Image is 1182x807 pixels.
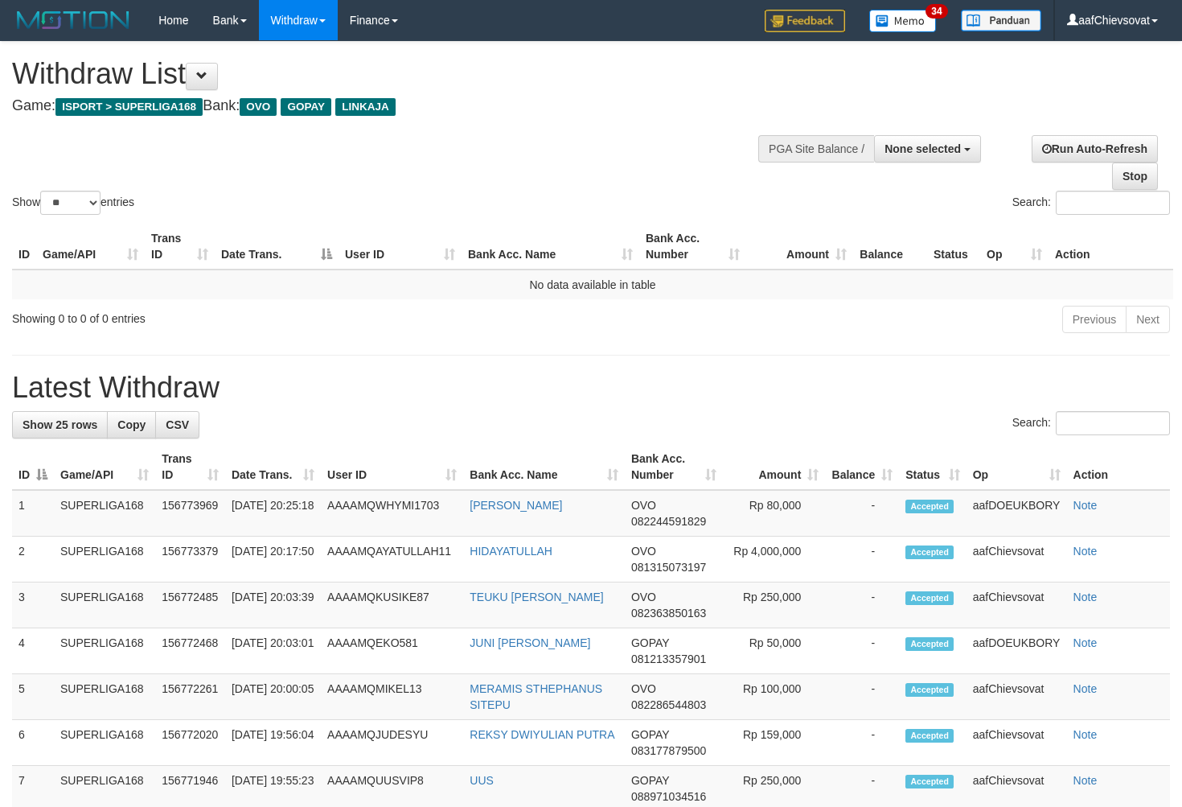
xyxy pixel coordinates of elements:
span: Accepted [905,683,954,697]
td: aafChievsovat [967,720,1067,766]
td: AAAAMQMIKEL13 [321,674,463,720]
span: 34 [925,4,947,19]
img: Button%20Memo.svg [869,10,937,32]
td: Rp 100,000 [723,674,825,720]
th: Status [927,224,980,270]
span: Accepted [905,546,954,559]
span: Accepted [905,729,954,743]
td: Rp 250,000 [723,583,825,628]
td: SUPERLIGA168 [54,674,155,720]
th: Op: activate to sort column ascending [967,444,1067,490]
img: panduan.png [961,10,1041,31]
div: PGA Site Balance / [758,135,874,163]
td: AAAAMQEKO581 [321,628,463,674]
th: Balance: activate to sort column ascending [825,444,899,490]
th: Bank Acc. Number: activate to sort column ascending [625,444,723,490]
td: Rp 80,000 [723,490,825,537]
th: Game/API: activate to sort column ascending [54,444,155,490]
td: Rp 4,000,000 [723,537,825,583]
span: OVO [631,545,656,558]
td: aafDOEUKBORY [967,490,1067,537]
span: Copy 082286544803 to clipboard [631,698,706,711]
a: UUS [470,774,494,787]
th: Trans ID: activate to sort column ascending [145,224,215,270]
label: Search: [1012,191,1170,215]
td: 156772485 [155,583,225,628]
span: OVO [631,682,656,695]
td: aafChievsovat [967,537,1067,583]
label: Search: [1012,411,1170,435]
th: User ID: activate to sort column ascending [339,224,462,270]
span: Show 25 rows [23,418,97,431]
th: Bank Acc. Number: activate to sort column ascending [639,224,746,270]
a: Next [1126,306,1170,333]
td: SUPERLIGA168 [54,628,155,674]
td: 5 [12,674,54,720]
a: REKSY DWIYULIAN PUTRA [470,728,614,741]
th: User ID: activate to sort column ascending [321,444,463,490]
span: ISPORT > SUPERLIGA168 [55,98,203,116]
td: [DATE] 20:03:01 [225,628,321,674]
a: Note [1073,545,1098,558]
td: [DATE] 20:03:39 [225,583,321,628]
span: Copy 082363850163 to clipboard [631,607,706,620]
img: Feedback.jpg [765,10,845,32]
th: Status: activate to sort column ascending [899,444,967,490]
td: AAAAMQWHYMI1703 [321,490,463,537]
button: None selected [874,135,981,163]
th: Date Trans.: activate to sort column ascending [225,444,321,490]
th: Op: activate to sort column ascending [980,224,1049,270]
span: OVO [631,499,656,512]
a: MERAMIS STHEPHANUS SITEPU [470,682,602,711]
a: Note [1073,591,1098,603]
h4: Game: Bank: [12,98,772,114]
td: SUPERLIGA168 [54,490,155,537]
div: Showing 0 to 0 of 0 entries [12,304,481,327]
a: Note [1073,499,1098,512]
a: Show 25 rows [12,411,108,438]
span: Copy 088971034516 to clipboard [631,790,706,803]
span: Copy 081213357901 to clipboard [631,653,706,665]
td: SUPERLIGA168 [54,583,155,628]
a: Stop [1112,163,1158,190]
input: Search: [1056,191,1170,215]
td: AAAAMQJUDESYU [321,720,463,766]
span: Accepted [905,637,954,651]
a: Note [1073,636,1098,649]
span: Copy 083177879500 to clipboard [631,744,706,757]
a: CSV [155,411,199,438]
td: 1 [12,490,54,537]
a: Note [1073,728,1098,741]
span: LINKAJA [335,98,396,116]
th: Action [1067,444,1170,490]
td: aafChievsovat [967,583,1067,628]
td: Rp 159,000 [723,720,825,766]
a: Copy [107,411,156,438]
span: Copy 081315073197 to clipboard [631,561,706,574]
td: [DATE] 20:25:18 [225,490,321,537]
a: Note [1073,774,1098,787]
th: Game/API: activate to sort column ascending [36,224,145,270]
td: - [825,583,899,628]
td: [DATE] 20:17:50 [225,537,321,583]
td: SUPERLIGA168 [54,720,155,766]
h1: Withdraw List [12,58,772,90]
td: 156772020 [155,720,225,766]
a: Run Auto-Refresh [1032,135,1158,163]
td: 156773379 [155,537,225,583]
a: [PERSON_NAME] [470,499,562,512]
td: 4 [12,628,54,674]
span: Accepted [905,591,954,605]
td: SUPERLIGA168 [54,537,155,583]
span: GOPAY [631,774,669,787]
span: Accepted [905,500,954,513]
td: - [825,490,899,537]
th: Bank Acc. Name: activate to sort column ascending [463,444,625,490]
th: ID [12,224,36,270]
th: ID: activate to sort column descending [12,444,54,490]
input: Search: [1056,411,1170,435]
th: Bank Acc. Name: activate to sort column ascending [462,224,639,270]
td: - [825,628,899,674]
a: TEUKU [PERSON_NAME] [470,591,603,603]
td: [DATE] 19:56:04 [225,720,321,766]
